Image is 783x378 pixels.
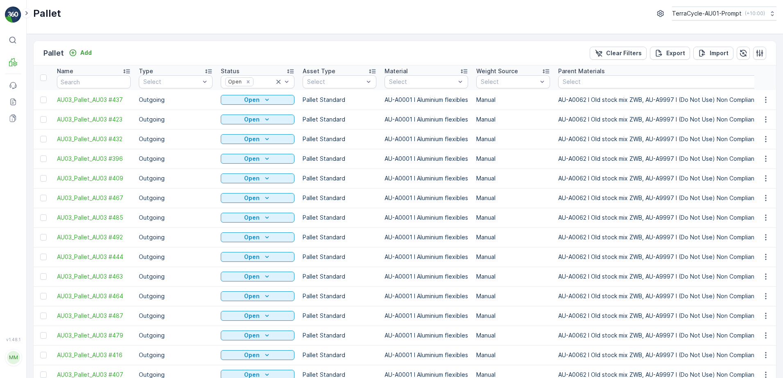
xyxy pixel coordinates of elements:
td: AU-A0001 I Aluminium flexibles [380,129,472,149]
td: AU-A0001 I Aluminium flexibles [380,90,472,110]
a: AU03_Pallet_AU03 #423 [57,115,131,124]
a: AU03_Pallet_AU03 #463 [57,272,131,281]
td: Pallet Standard [299,208,380,227]
td: AU-A0001 I Aluminium flexibles [380,149,472,169]
button: Open [221,331,294,340]
button: Clear Filters [590,47,647,60]
div: Toggle Row Selected [40,273,47,280]
button: Open [221,193,294,203]
td: Manual [472,227,554,247]
p: Select [307,78,364,86]
p: Weight Source [476,67,518,75]
button: Open [221,154,294,164]
td: Pallet Standard [299,188,380,208]
td: Outgoing [135,247,217,267]
p: Status [221,67,240,75]
div: Toggle Row Selected [40,352,47,358]
td: Manual [472,110,554,129]
div: Toggle Row Selected [40,195,47,201]
td: AU-A0001 I Aluminium flexibles [380,267,472,286]
p: Open [244,351,260,359]
td: Pallet Standard [299,129,380,149]
td: Outgoing [135,227,217,247]
div: Toggle Row Selected [40,136,47,142]
a: AU03_Pallet_AU03 #409 [57,174,131,182]
p: Open [244,272,260,281]
td: Pallet Standard [299,286,380,306]
img: logo [5,7,21,23]
td: AU-A0001 I Aluminium flexibles [380,169,472,188]
td: Pallet Standard [299,306,380,326]
p: Open [244,96,260,104]
p: Add [80,49,92,57]
td: Manual [472,345,554,365]
td: AU-A0001 I Aluminium flexibles [380,227,472,247]
td: Outgoing [135,326,217,345]
a: AU03_Pallet_AU03 #464 [57,292,131,300]
a: AU03_Pallet_AU03 #492 [57,233,131,241]
td: Pallet Standard [299,345,380,365]
p: Export [666,49,685,57]
p: Parent Materials [558,67,605,75]
td: Pallet Standard [299,267,380,286]
td: Pallet Standard [299,110,380,129]
td: Manual [472,286,554,306]
td: AU-A0001 I Aluminium flexibles [380,247,472,267]
p: Open [244,214,260,222]
button: Open [221,252,294,262]
a: AU03_Pallet_AU03 #485 [57,214,131,222]
p: Material [385,67,408,75]
td: Outgoing [135,129,217,149]
td: Outgoing [135,110,217,129]
p: Open [244,292,260,300]
p: Pallet [33,7,61,20]
p: Open [244,115,260,124]
p: Open [244,174,260,182]
button: Import [693,47,733,60]
td: Manual [472,149,554,169]
p: Open [244,135,260,143]
p: Open [244,331,260,340]
div: Toggle Row Selected [40,214,47,221]
button: Open [221,311,294,321]
div: Toggle Row Selected [40,332,47,339]
span: AU03_Pallet_AU03 #467 [57,194,131,202]
div: Remove Open [244,79,253,85]
button: Open [221,213,294,223]
div: Toggle Row Selected [40,234,47,241]
a: AU03_Pallet_AU03 #479 [57,331,131,340]
button: Open [221,115,294,124]
div: MM [7,351,20,364]
td: Outgoing [135,306,217,326]
p: Select [481,78,537,86]
button: Open [221,173,294,183]
p: ( +10:00 ) [745,10,765,17]
div: Open [226,78,243,85]
td: Manual [472,306,554,326]
p: TerraCycle-AU01-Prompt [672,9,742,18]
button: Open [221,350,294,360]
button: Export [650,47,690,60]
td: AU-A0001 I Aluminium flexibles [380,208,472,227]
p: Select [389,78,455,86]
a: AU03_Pallet_AU03 #396 [57,155,131,163]
p: Open [244,312,260,320]
button: Open [221,95,294,105]
td: Outgoing [135,90,217,110]
a: AU03_Pallet_AU03 #487 [57,312,131,320]
div: Toggle Row Selected [40,175,47,182]
p: Name [57,67,73,75]
td: Outgoing [135,267,217,286]
button: Add [66,48,95,58]
a: AU03_Pallet_AU03 #416 [57,351,131,359]
span: AU03_Pallet_AU03 #432 [57,135,131,143]
td: AU-A0001 I Aluminium flexibles [380,286,472,306]
p: Open [244,253,260,261]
